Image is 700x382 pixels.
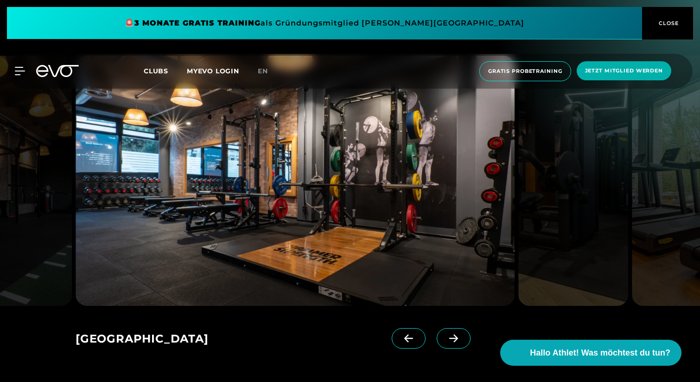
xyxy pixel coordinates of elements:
img: evofitness [518,56,628,306]
a: en [258,66,279,77]
span: Gratis Probetraining [488,67,562,75]
span: Clubs [144,67,168,75]
a: Gratis Probetraining [477,61,574,81]
button: CLOSE [642,7,693,39]
img: evofitness [76,56,515,306]
span: Jetzt Mitglied werden [585,67,663,75]
span: CLOSE [656,19,679,27]
a: Clubs [144,66,187,75]
span: en [258,67,268,75]
span: Hallo Athlet! Was möchtest du tun? [530,347,670,359]
a: MYEVO LOGIN [187,67,239,75]
button: Hallo Athlet! Was möchtest du tun? [500,340,681,366]
a: Jetzt Mitglied werden [574,61,674,81]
